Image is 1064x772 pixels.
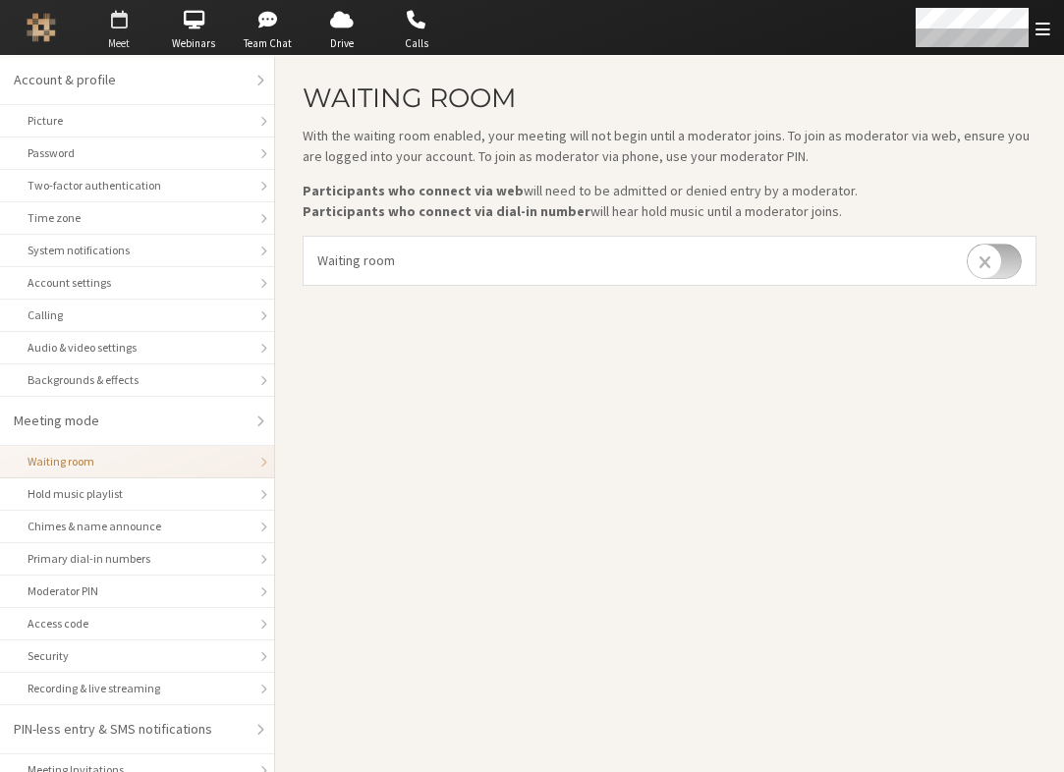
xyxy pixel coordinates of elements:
[14,719,247,740] div: PIN-less entry & SMS notifications
[28,453,247,470] div: Waiting room
[303,182,524,199] b: Participants who connect via web
[28,209,247,227] div: Time zone
[28,112,247,130] div: Picture
[28,339,247,357] div: Audio & video settings
[303,181,1036,222] p: will need to be admitted or denied entry by a moderator. will hear hold music until a moderator j...
[1015,721,1049,758] iframe: Chat
[14,411,247,431] div: Meeting mode
[28,680,247,697] div: Recording & live streaming
[28,518,247,535] div: Chimes & name announce
[382,35,451,52] span: Calls
[28,550,247,568] div: Primary dial-in numbers
[308,35,376,52] span: Drive
[28,274,247,292] div: Account settings
[28,582,247,600] div: Moderator PIN
[28,144,247,162] div: Password
[303,202,590,220] b: Participants who connect via dial-in number
[303,83,1036,112] h2: Waiting room
[28,177,247,194] div: Two-factor authentication
[14,70,247,90] div: Account & profile
[28,485,247,503] div: Hold music playlist
[28,615,247,633] div: Access code
[28,371,247,389] div: Backgrounds & effects
[84,35,153,52] span: Meet
[27,13,56,42] img: Iotum
[28,647,247,665] div: Security
[317,251,395,269] span: Waiting room
[303,126,1036,167] p: With the waiting room enabled, your meeting will not begin until a moderator joins. To join as mo...
[234,35,303,52] span: Team Chat
[28,306,247,324] div: Calling
[28,242,247,259] div: System notifications
[159,35,228,52] span: Webinars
